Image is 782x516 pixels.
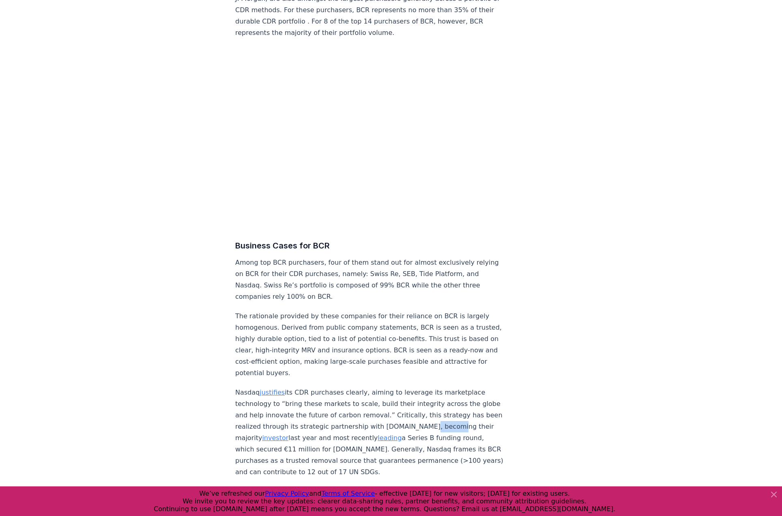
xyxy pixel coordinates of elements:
h3: Business Cases for BCR [235,239,504,252]
a: justifies [260,389,285,396]
p: The rationale provided by these companies for their reliance on BCR is largely homogenous. Derive... [235,311,504,379]
p: Among top BCR purchasers, four of them stand out for almost exclusively relying on BCR for their ... [235,257,504,302]
a: investor [262,434,288,442]
a: leading [378,434,402,442]
p: Nasdaq its CDR purchases clearly, aiming to leverage its marketplace technology to “bring these m... [235,387,504,478]
iframe: Table [235,47,504,226]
